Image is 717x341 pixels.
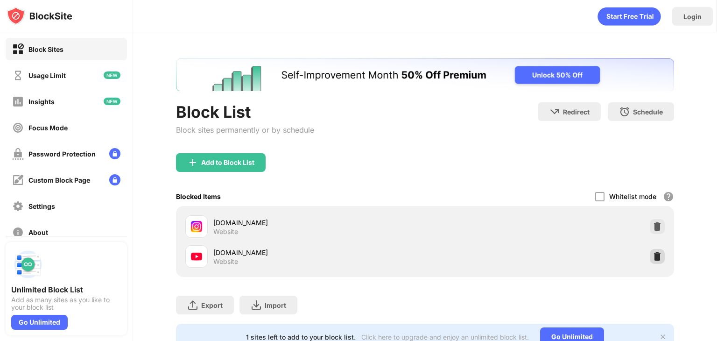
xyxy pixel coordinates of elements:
div: Add to Block List [201,159,254,166]
div: Block Sites [28,45,63,53]
img: new-icon.svg [104,98,120,105]
div: Export [201,301,223,309]
iframe: Banner [176,58,674,91]
div: Insights [28,98,55,106]
div: Block sites permanently or by schedule [176,125,314,135]
img: lock-menu.svg [109,148,120,159]
div: Focus Mode [28,124,68,132]
img: logo-blocksite.svg [7,7,72,25]
img: block-on.svg [12,43,24,55]
div: Block List [176,102,314,121]
div: Add as many sites as you like to your block list [11,296,121,311]
div: Custom Block Page [28,176,90,184]
div: Usage Limit [28,71,66,79]
img: about-off.svg [12,227,24,238]
div: [DOMAIN_NAME] [213,248,425,257]
img: favicons [191,251,202,262]
img: new-icon.svg [104,71,120,79]
div: Redirect [563,108,590,116]
img: password-protection-off.svg [12,148,24,160]
img: insights-off.svg [12,96,24,107]
div: Whitelist mode [609,192,656,200]
img: focus-off.svg [12,122,24,134]
img: lock-menu.svg [109,174,120,185]
div: Go Unlimited [11,315,68,330]
div: Website [213,257,238,266]
div: animation [597,7,661,26]
img: time-usage-off.svg [12,70,24,81]
div: Import [265,301,286,309]
div: Settings [28,202,55,210]
div: Password Protection [28,150,96,158]
img: push-block-list.svg [11,248,45,281]
img: x-button.svg [659,333,667,341]
div: Login [683,13,702,21]
div: [DOMAIN_NAME] [213,218,425,227]
img: settings-off.svg [12,200,24,212]
div: Unlimited Block List [11,285,121,294]
div: Schedule [633,108,663,116]
div: Blocked Items [176,192,221,200]
img: favicons [191,221,202,232]
div: Website [213,227,238,236]
div: Click here to upgrade and enjoy an unlimited block list. [361,333,529,341]
img: customize-block-page-off.svg [12,174,24,186]
div: About [28,228,48,236]
div: 1 sites left to add to your block list. [246,333,356,341]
